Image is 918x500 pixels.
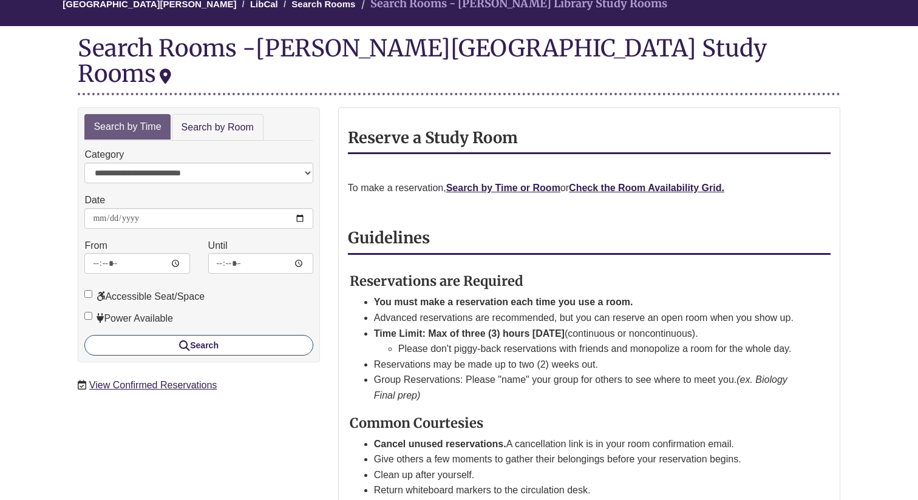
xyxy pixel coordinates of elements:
a: Search by Time or Room [446,183,560,193]
a: Search by Time [84,114,170,140]
li: Give others a few moments to gather their belongings before your reservation begins. [374,451,801,467]
input: Accessible Seat/Space [84,290,92,298]
label: Power Available [84,311,173,326]
li: Clean up after yourself. [374,467,801,483]
a: Check the Room Availability Grid. [569,183,724,193]
a: View Confirmed Reservations [89,380,217,390]
li: Group Reservations: Please "name" your group for others to see where to meet you. [374,372,801,403]
label: Category [84,147,124,163]
strong: Common Courtesies [350,414,483,431]
label: From [84,238,107,254]
label: Until [208,238,228,254]
li: Return whiteboard markers to the circulation desk. [374,482,801,498]
li: (continuous or noncontinuous). [374,326,801,357]
button: Search [84,335,313,356]
strong: Guidelines [348,228,430,248]
strong: Cancel unused reservations. [374,439,506,449]
li: Reservations may be made up to two (2) weeks out. [374,357,801,373]
em: (ex. Biology Final prep) [374,374,787,400]
strong: Reserve a Study Room [348,128,518,147]
label: Date [84,192,105,208]
strong: Time Limit: Max of three (3) hours [DATE] [374,328,565,339]
input: Power Available [84,312,92,320]
div: Search Rooms - [78,35,840,95]
strong: Reservations are Required [350,272,523,289]
label: Accessible Seat/Space [84,289,205,305]
li: A cancellation link is in your room confirmation email. [374,436,801,452]
li: Please don't piggy-back reservations with friends and monopolize a room for the whole day. [398,341,801,357]
div: [PERSON_NAME][GEOGRAPHIC_DATA] Study Rooms [78,33,767,88]
p: To make a reservation, or [348,180,831,196]
a: Search by Room [172,114,263,141]
li: Advanced reservations are recommended, but you can reserve an open room when you show up. [374,310,801,326]
strong: You must make a reservation each time you use a room. [374,297,633,307]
